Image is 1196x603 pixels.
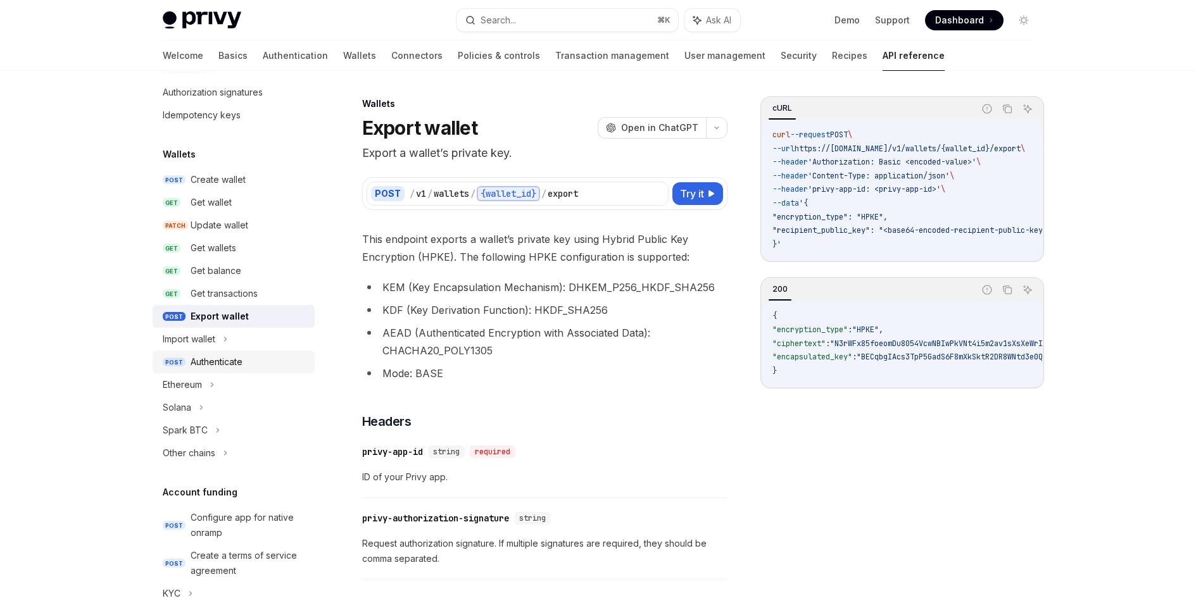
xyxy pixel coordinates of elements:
button: Search...⌘K [456,9,678,32]
a: Support [875,14,910,27]
div: Configure app for native onramp [191,510,307,540]
div: Get balance [191,263,241,278]
span: "encryption_type" [772,325,848,335]
span: }' [772,239,781,249]
span: --data [772,198,799,208]
span: GET [163,266,180,276]
span: POST [163,521,186,530]
div: POST [371,186,405,201]
span: 'Content-Type: application/json' [808,171,950,181]
span: : [848,325,852,335]
div: Authenticate [191,354,242,370]
img: light logo [163,11,241,29]
div: Export wallet [191,309,249,324]
span: string [519,513,546,523]
div: Get wallet [191,195,232,210]
span: https://[DOMAIN_NAME]/v1/wallets/{wallet_id}/export [795,144,1021,154]
button: Toggle dark mode [1014,10,1034,30]
div: Other chains [163,445,215,461]
span: POST [163,175,186,185]
span: GET [163,289,180,299]
div: v1 [416,187,426,200]
li: AEAD (Authenticated Encryption with Associated Data): CHACHA20_POLY1305 [362,324,727,359]
div: / [427,187,432,200]
span: POST [163,312,186,321]
button: Ask AI [684,9,740,32]
div: / [410,187,415,200]
span: --header [772,184,808,194]
span: --url [772,144,795,154]
span: 'privy-app-id: <privy-app-id>' [808,184,941,194]
span: Ask AI [706,14,731,27]
a: Authentication [263,40,328,71]
div: Search... [481,13,516,28]
span: --header [772,171,808,181]
a: GETGet wallet [153,191,315,214]
span: "recipient_public_key": "<base64-encoded-recipient-public-key>" [772,225,1052,235]
div: Create a terms of service agreement [191,548,307,578]
li: KEM (Key Encapsulation Mechanism): DHKEM_P256_HKDF_SHA256 [362,278,727,296]
a: Transaction management [555,40,669,71]
span: POST [163,559,186,568]
button: Copy the contents from the code block [999,101,1016,117]
button: Ask AI [1019,101,1036,117]
a: Dashboard [925,10,1004,30]
a: Wallets [343,40,376,71]
div: export [548,187,578,200]
a: User management [684,40,765,71]
div: cURL [769,101,796,116]
div: wallets [434,187,469,200]
div: Authorization signatures [163,85,263,100]
span: Request authorization signature. If multiple signatures are required, they should be comma separa... [362,536,727,566]
a: GETGet transactions [153,282,315,305]
span: } [772,366,777,376]
div: privy-app-id [362,445,423,458]
span: PATCH [163,221,188,230]
a: Basics [218,40,248,71]
span: --request [790,130,830,140]
span: ⌘ K [657,15,670,25]
button: Report incorrect code [979,282,995,298]
a: GETGet wallets [153,237,315,259]
span: "HPKE" [852,325,879,335]
span: \ [848,130,852,140]
a: Policies & controls [458,40,540,71]
div: Create wallet [191,172,246,187]
span: \ [1021,144,1025,154]
span: "encryption_type": "HPKE", [772,212,888,222]
span: '{ [799,198,808,208]
span: POST [163,357,186,367]
li: Mode: BASE [362,364,727,382]
a: Connectors [391,40,443,71]
a: Recipes [832,40,867,71]
button: Try it [672,182,723,205]
div: 200 [769,282,791,297]
a: Idempotency keys [153,104,315,127]
p: Export a wallet’s private key. [362,144,727,162]
a: POSTExport wallet [153,305,315,328]
div: Idempotency keys [163,108,241,123]
span: Try it [680,186,704,201]
div: Spark BTC [163,423,208,438]
span: : [852,352,857,362]
a: API reference [883,40,945,71]
a: Welcome [163,40,203,71]
span: "N3rWFx85foeomDu8054VcwNBIwPkVNt4i5m2av1sXsXeWrIicVGwutFist12MmnI" [830,339,1123,349]
span: , [879,325,883,335]
div: {wallet_id} [477,186,540,201]
div: Ethereum [163,377,202,392]
span: "encapsulated_key" [772,352,852,362]
span: ID of your Privy app. [362,469,727,485]
a: Demo [834,14,860,27]
span: Dashboard [935,14,984,27]
h1: Export wallet [362,116,477,139]
span: { [772,311,777,321]
h5: Account funding [163,485,237,500]
div: Get wallets [191,240,236,256]
div: / [541,187,546,200]
span: Open in ChatGPT [621,121,698,134]
div: / [470,187,475,200]
h5: Wallets [163,147,196,162]
span: Headers [362,413,412,430]
div: required [470,445,515,458]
